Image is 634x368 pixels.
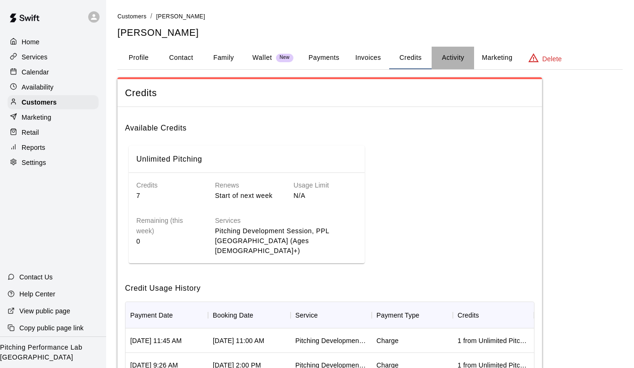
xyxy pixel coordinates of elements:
button: Sort [479,309,492,322]
div: Service [291,302,372,328]
a: Availability [8,80,99,94]
h6: Renews [215,180,279,191]
a: Services [8,50,99,64]
div: Booking Date [213,302,253,328]
button: Marketing [474,47,520,69]
h6: Unlimited Pitching [136,153,202,165]
p: Contact Us [19,272,53,282]
p: Calendar [22,67,49,77]
span: [PERSON_NAME] [156,13,205,20]
div: Booking Date [208,302,291,328]
div: basic tabs example [117,47,623,69]
p: Availability [22,82,54,92]
h6: Services [215,216,357,226]
p: Retail [22,128,39,137]
li: / [150,11,152,21]
div: Aug 09, 2025 11:00 AM [213,336,264,345]
div: Payment Date [125,302,208,328]
button: Sort [318,309,331,322]
nav: breadcrumb [117,11,623,22]
button: Family [202,47,245,69]
h6: Usage Limit [293,180,357,191]
p: Services [22,52,48,62]
p: Copy public page link [19,323,83,333]
button: Sort [173,309,186,322]
p: Reports [22,143,45,152]
h6: Credits [136,180,200,191]
button: Contact [160,47,202,69]
a: Customers [117,12,147,20]
h6: Credit Usage History [125,275,534,294]
h5: [PERSON_NAME] [117,26,623,39]
p: Help Center [19,289,55,299]
div: Payment Type [372,302,453,328]
button: Sort [419,309,433,322]
div: 1 from Unlimited Pitching [458,336,529,345]
div: Credits [453,302,534,328]
a: Marketing [8,110,99,124]
p: Marketing [22,113,51,122]
p: N/A [293,191,357,201]
p: Customers [22,98,57,107]
button: Profile [117,47,160,69]
div: Payment Type [376,302,419,328]
h6: Remaining (this week) [136,216,200,237]
span: New [276,55,293,61]
a: Settings [8,155,99,170]
p: View public page [19,306,70,316]
div: Service [295,302,318,328]
a: Customers [8,95,99,109]
p: Settings [22,158,46,167]
a: Retail [8,125,99,139]
div: Pitching Development Session, PPL Louisville (Ages 13+) [295,336,367,345]
h6: Available Credits [125,114,534,134]
p: 7 [136,191,200,201]
div: Aug 08, 2025 11:45 AM [130,336,182,345]
a: Reports [8,140,99,155]
span: Credits [125,87,534,99]
p: Delete [542,54,562,64]
button: Sort [253,309,267,322]
button: Activity [432,47,474,69]
span: Customers [117,13,147,20]
a: Home [8,35,99,49]
div: Credits [458,302,479,328]
div: Charge [376,336,399,345]
a: Calendar [8,65,99,79]
button: Credits [389,47,432,69]
p: 0 [136,237,200,246]
p: Pitching Development Session, PPL [GEOGRAPHIC_DATA] (Ages [DEMOGRAPHIC_DATA]+) [215,226,357,256]
div: Payment Date [130,302,173,328]
p: Wallet [252,53,272,63]
button: Invoices [347,47,389,69]
p: Home [22,37,40,47]
button: Payments [301,47,347,69]
p: Start of next week [215,191,279,201]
